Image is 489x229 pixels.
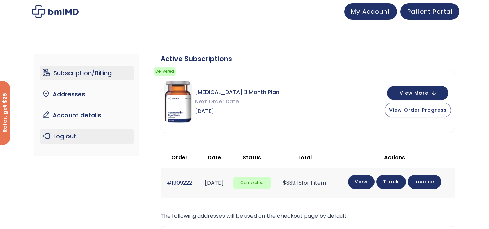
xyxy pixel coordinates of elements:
a: Addresses [40,87,134,101]
span: Completed [233,177,271,189]
span: Actions [384,153,405,161]
a: Subscription/Billing [40,66,134,80]
span: My Account [351,7,390,16]
button: View More [387,86,448,100]
span: [DATE] [195,107,279,116]
span: Status [243,153,261,161]
span: Total [297,153,312,161]
p: The following addresses will be used on the checkout page by default. [161,211,455,221]
span: Delivered [154,67,176,76]
time: [DATE] [205,179,224,187]
span: [MEDICAL_DATA] 3 Month Plan [195,87,279,97]
a: Patient Portal [400,3,459,20]
a: Account details [40,108,134,122]
img: Sermorelin 3 Month Plan [164,81,192,123]
img: My account [32,5,79,18]
button: View Order Progress [385,103,451,117]
div: Active Subscriptions [161,54,455,63]
span: View Order Progress [389,107,447,113]
span: 339.15 [283,179,302,187]
a: Log out [40,129,134,144]
span: Next Order Date [195,97,279,107]
nav: Account pages [34,54,139,156]
a: #1909222 [167,179,192,187]
span: $ [283,179,286,187]
a: View [348,175,375,189]
a: Invoice [408,175,441,189]
span: Order [171,153,188,161]
td: for 1 item [274,168,335,198]
a: My Account [344,3,397,20]
span: Date [208,153,221,161]
a: Track [376,175,406,189]
span: View More [400,91,428,95]
span: Patient Portal [407,7,453,16]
